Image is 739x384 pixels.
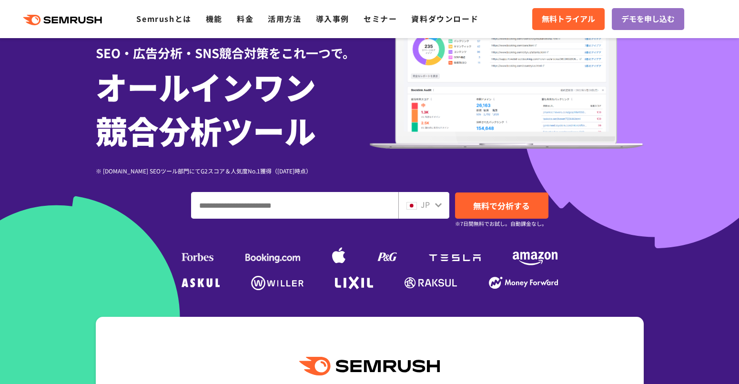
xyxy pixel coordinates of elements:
[612,8,684,30] a: デモを申し込む
[206,13,223,24] a: 機能
[268,13,301,24] a: 活用方法
[299,357,439,375] img: Semrush
[411,13,478,24] a: 資料ダウンロード
[136,13,191,24] a: Semrushとは
[96,64,370,152] h1: オールインワン 競合分析ツール
[532,8,605,30] a: 無料トライアル
[96,29,370,62] div: SEO・広告分析・SNS競合対策をこれ一つで。
[192,192,398,218] input: ドメイン、キーワードまたはURLを入力してください
[621,13,675,25] span: デモを申し込む
[364,13,397,24] a: セミナー
[455,192,548,219] a: 無料で分析する
[421,199,430,210] span: JP
[473,200,530,212] span: 無料で分析する
[96,166,370,175] div: ※ [DOMAIN_NAME] SEOツール部門にてG2スコア＆人気度No.1獲得（[DATE]時点）
[455,219,547,228] small: ※7日間無料でお試し。自動課金なし。
[542,13,595,25] span: 無料トライアル
[316,13,349,24] a: 導入事例
[237,13,253,24] a: 料金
